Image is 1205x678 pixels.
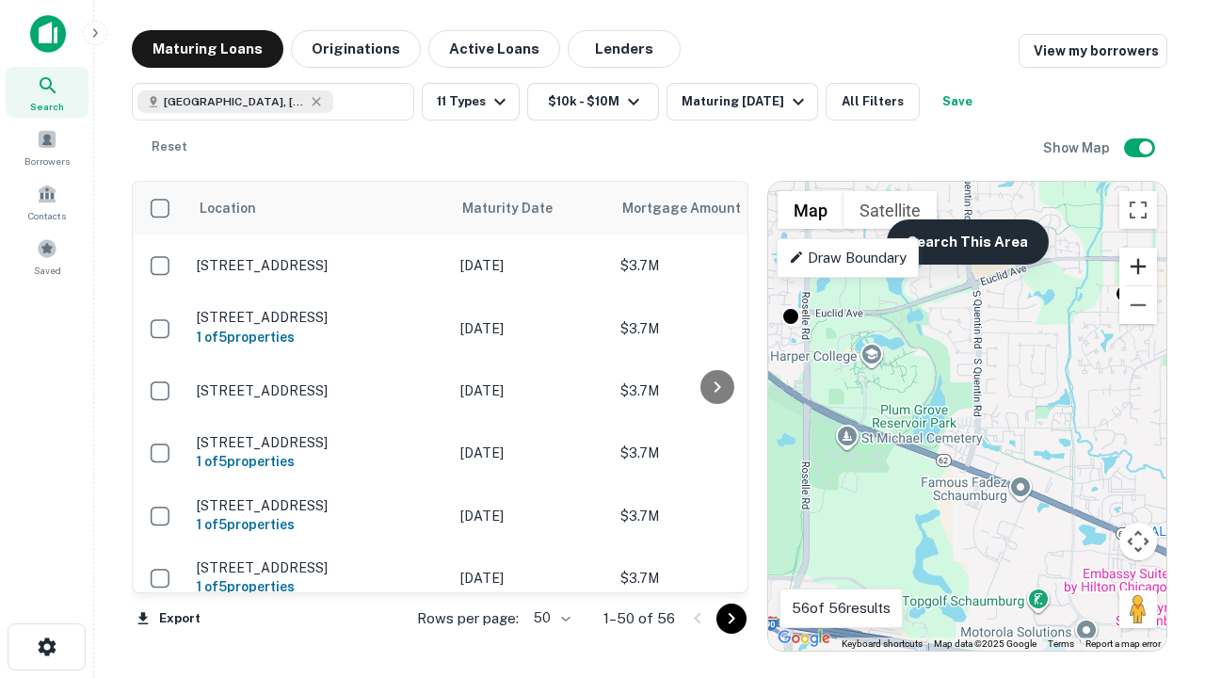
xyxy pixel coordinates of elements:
[1119,248,1157,285] button: Zoom in
[789,247,907,269] p: Draw Boundary
[462,197,577,219] span: Maturity Date
[417,607,519,630] p: Rows per page:
[620,255,809,276] p: $3.7M
[28,208,66,223] span: Contacts
[1043,137,1113,158] h6: Show Map
[1119,191,1157,229] button: Toggle fullscreen view
[620,506,809,526] p: $3.7M
[568,30,681,68] button: Lenders
[460,380,602,401] p: [DATE]
[778,191,843,229] button: Show street map
[164,93,305,110] span: [GEOGRAPHIC_DATA], [GEOGRAPHIC_DATA]
[887,219,1049,265] button: Search This Area
[927,83,988,121] button: Save your search to get updates of matches that match your search criteria.
[611,182,818,234] th: Mortgage Amount
[768,182,1166,651] div: 0 0
[460,255,602,276] p: [DATE]
[603,607,675,630] p: 1–50 of 56
[682,90,810,113] div: Maturing [DATE]
[197,309,442,326] p: [STREET_ADDRESS]
[773,626,835,651] a: Open this area in Google Maps (opens a new window)
[24,153,70,169] span: Borrowers
[197,576,442,597] h6: 1 of 5 properties
[1019,34,1167,68] a: View my borrowers
[620,443,809,463] p: $3.7M
[197,514,442,535] h6: 1 of 5 properties
[622,197,765,219] span: Mortgage Amount
[197,434,442,451] p: [STREET_ADDRESS]
[197,559,442,576] p: [STREET_ADDRESS]
[451,182,611,234] th: Maturity Date
[460,318,602,339] p: [DATE]
[187,182,451,234] th: Location
[139,128,200,166] button: Reset
[526,605,573,632] div: 50
[197,451,442,472] h6: 1 of 5 properties
[527,83,659,121] button: $10k - $10M
[826,83,920,121] button: All Filters
[197,257,442,274] p: [STREET_ADDRESS]
[1119,286,1157,324] button: Zoom out
[620,318,809,339] p: $3.7M
[792,597,891,620] p: 56 of 56 results
[6,121,88,172] a: Borrowers
[716,604,747,634] button: Go to next page
[197,327,442,347] h6: 1 of 5 properties
[30,99,64,114] span: Search
[1119,590,1157,628] button: Drag Pegman onto the map to open Street View
[620,380,809,401] p: $3.7M
[291,30,421,68] button: Originations
[428,30,560,68] button: Active Loans
[843,191,937,229] button: Show satellite imagery
[30,15,66,53] img: capitalize-icon.png
[460,568,602,589] p: [DATE]
[773,626,835,651] img: Google
[199,197,256,219] span: Location
[422,83,520,121] button: 11 Types
[1048,638,1074,649] a: Terms
[6,67,88,118] a: Search
[6,176,88,227] a: Contacts
[132,605,205,633] button: Export
[197,497,442,514] p: [STREET_ADDRESS]
[934,638,1036,649] span: Map data ©2025 Google
[620,568,809,589] p: $3.7M
[460,443,602,463] p: [DATE]
[1111,467,1205,557] iframe: Chat Widget
[460,506,602,526] p: [DATE]
[842,638,923,651] button: Keyboard shortcuts
[1085,638,1161,649] a: Report a map error
[6,231,88,282] a: Saved
[34,263,61,278] span: Saved
[197,382,442,399] p: [STREET_ADDRESS]
[132,30,283,68] button: Maturing Loans
[667,83,818,121] button: Maturing [DATE]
